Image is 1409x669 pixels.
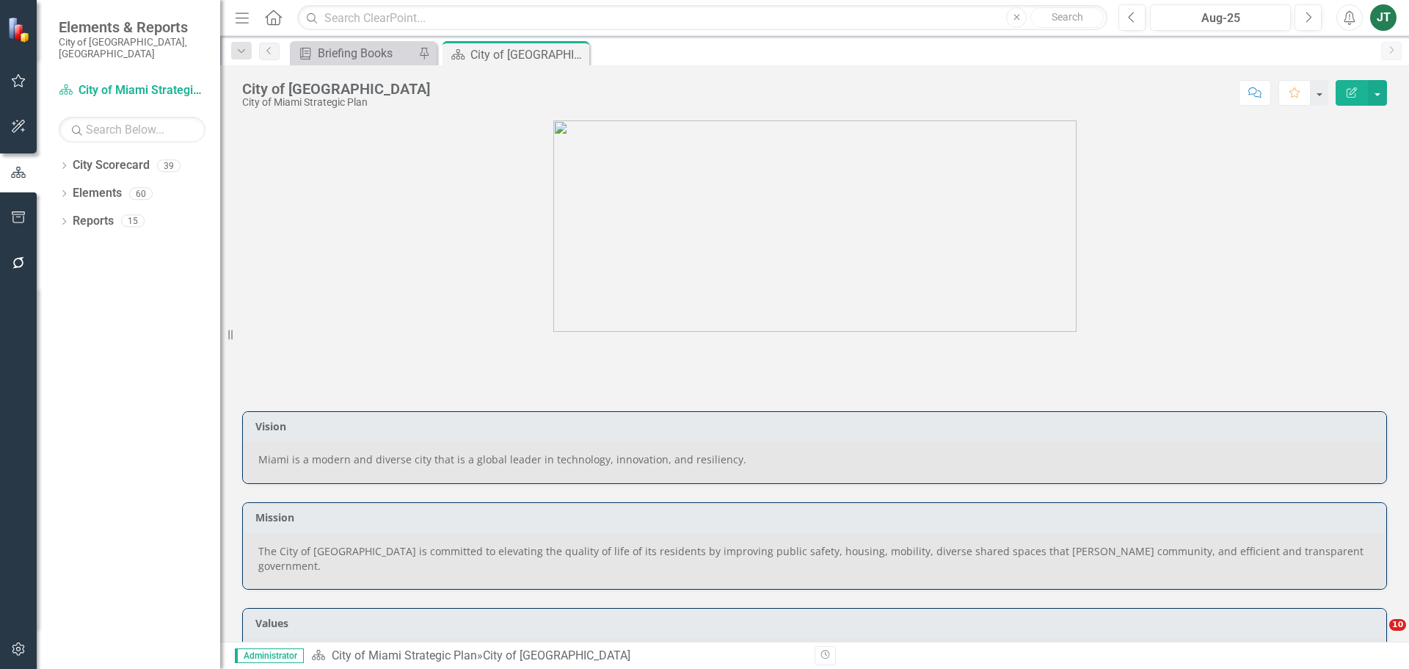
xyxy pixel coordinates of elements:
div: Aug-25 [1155,10,1286,27]
input: Search Below... [59,117,205,142]
h3: Values [255,618,1379,629]
div: City of [GEOGRAPHIC_DATA] [470,46,586,64]
div: » [311,648,804,665]
a: City Scorecard [73,157,150,174]
div: Briefing Books [318,44,415,62]
div: City of Miami Strategic Plan [242,97,430,108]
a: Elements [73,185,122,202]
span: 10 [1389,619,1406,631]
p: The City of [GEOGRAPHIC_DATA] is committed to elevating the quality of life of its residents by i... [258,544,1371,574]
span: Miami is a modern and diverse city that is a global leader in technology, innovation, and resilie... [258,452,746,466]
div: 39 [157,159,181,172]
div: City of [GEOGRAPHIC_DATA] [483,648,630,662]
a: Reports [73,213,114,230]
button: JT [1370,4,1397,31]
h3: Vision [255,421,1379,432]
a: Briefing Books [294,44,415,62]
a: City of Miami Strategic Plan [59,82,205,99]
button: Search [1030,7,1104,28]
div: City of [GEOGRAPHIC_DATA] [242,81,430,97]
small: City of [GEOGRAPHIC_DATA], [GEOGRAPHIC_DATA] [59,36,205,60]
span: Elements & Reports [59,18,205,36]
iframe: Intercom live chat [1359,619,1394,654]
span: Search [1052,11,1083,23]
input: Search ClearPoint... [297,5,1107,31]
img: city_priorities_all%20smaller%20copy.png [553,120,1077,332]
span: Administrator [235,648,304,663]
button: Aug-25 [1150,4,1291,31]
div: 60 [129,187,153,200]
div: 15 [121,215,145,228]
a: City of Miami Strategic Plan [332,648,477,662]
img: ClearPoint Strategy [7,17,33,43]
h3: Mission [255,512,1379,523]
